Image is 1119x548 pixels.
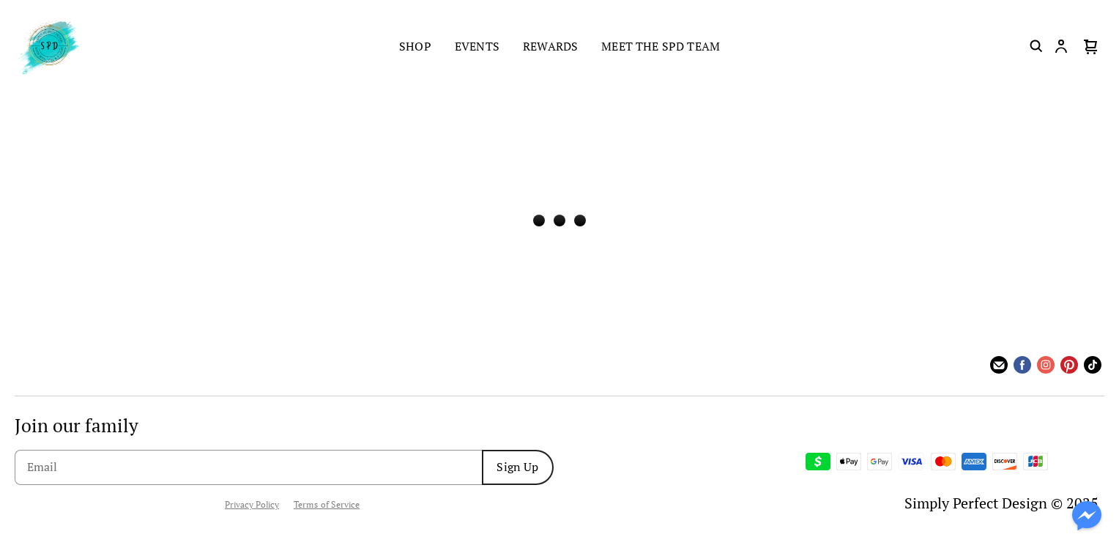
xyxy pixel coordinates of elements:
[962,453,986,470] img: American Express
[806,453,830,470] img: CashApp
[523,37,578,58] a: Rewards
[15,18,81,77] img: Simply Perfect Design logo
[1052,37,1070,56] button: Customer account
[601,37,720,58] a: Meet the SPD Team
[399,37,431,58] a: Shop
[1027,37,1045,56] button: Search
[455,37,499,58] a: Events
[992,453,1017,470] img: Discover
[1023,453,1048,470] img: JCB
[836,453,861,470] img: Apple Pay
[482,450,554,485] button: Sign Up
[15,414,554,438] p: Join our family
[898,453,925,470] img: Visa
[867,453,892,470] img: Google Pay
[497,461,538,480] span: Sign Up
[225,499,279,510] a: Privacy Policy
[1078,37,1104,56] button: Cart icon
[904,494,1098,513] p: Simply Perfect Design © 2025
[294,499,360,510] a: Terms of Service
[27,460,477,474] input: Email
[15,497,554,513] div: This form is protected by reCAPTCHA and the Google and apply.
[15,18,228,77] a: Simply Perfect Design logo
[931,453,956,470] img: Mastercard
